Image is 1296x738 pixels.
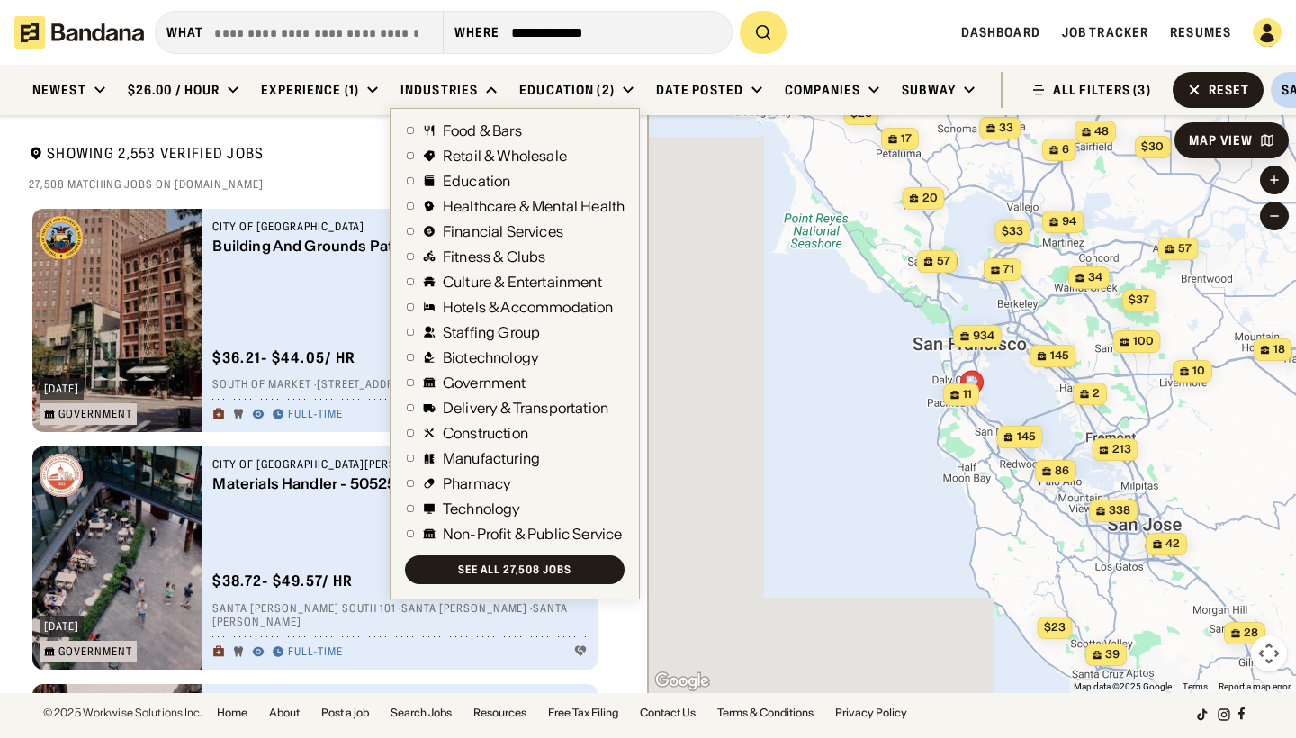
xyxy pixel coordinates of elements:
img: Bandana logotype [14,16,144,49]
a: Open this area in Google Maps (opens a new window) [652,670,712,693]
a: Home [217,707,247,718]
a: Report a map error [1219,681,1291,691]
div: Full-time [288,408,343,422]
div: Map View [1189,134,1253,147]
span: 145 [1017,429,1036,445]
div: Pharmacy [443,476,511,490]
div: Delivery & Transportation [443,400,608,415]
span: 33 [999,121,1013,136]
span: 100 [1133,334,1154,349]
div: Newest [32,82,86,98]
span: 10 [1192,364,1205,379]
a: Contact Us [640,707,696,718]
div: Healthcare & Mental Health [443,199,625,213]
span: 28 [1244,625,1258,641]
div: [DATE] [44,383,79,394]
div: Building And Grounds Patrol Officer [212,238,569,255]
img: Google [652,670,712,693]
div: Construction [443,426,528,440]
div: Government [443,375,526,390]
div: Culture & Entertainment [443,274,602,289]
a: Job Tracker [1062,24,1148,40]
div: Showing 2,553 Verified Jobs [29,144,425,166]
div: © 2025 Workwise Solutions Inc. [43,707,202,718]
a: Resources [473,707,526,718]
span: $37 [1129,292,1149,306]
span: 213 [1112,442,1131,457]
div: grid [29,202,619,694]
div: Industries [400,82,478,98]
span: 11 [963,387,972,402]
span: 145 [1050,348,1069,364]
span: 6 [1062,142,1069,157]
img: City of Santa Clara logo [40,454,83,497]
div: Santa [PERSON_NAME] South 101 · Santa [PERSON_NAME] · Santa [PERSON_NAME] [212,601,587,629]
div: [DATE] [44,621,79,632]
span: 94 [1062,214,1076,229]
span: 18 [1273,342,1285,357]
a: Terms & Conditions [717,707,814,718]
div: South of Market · [STREET_ADDRESS] · [GEOGRAPHIC_DATA] [212,378,587,392]
span: 48 [1094,124,1109,139]
a: Post a job [321,707,369,718]
div: ALL FILTERS (3) [1053,84,1151,96]
span: 42 [1165,536,1180,552]
div: Reset [1209,84,1250,96]
div: Manufacturing [443,451,540,465]
a: Free Tax Filing [548,707,618,718]
span: $30 [1141,139,1164,153]
div: City of [GEOGRAPHIC_DATA][PERSON_NAME] [212,457,569,472]
div: Subway [902,82,956,98]
div: Companies [785,82,860,98]
div: Hotels & Accommodation [443,300,614,314]
div: Date Posted [656,82,743,98]
span: 934 [973,328,994,344]
span: 57 [1178,241,1192,256]
div: Materials Handler - 5052513-0 [212,475,569,492]
img: City of San Francisco logo [40,216,83,259]
a: Search Jobs [391,707,452,718]
div: Experience (1) [261,82,359,98]
div: Fitness & Clubs [443,249,545,264]
div: Biotechnology [443,350,539,364]
span: 57 [937,254,950,269]
div: $ 36.21 - $44.05 / hr [212,348,355,367]
div: City of [GEOGRAPHIC_DATA] [212,220,569,234]
span: 17 [901,131,912,147]
a: Dashboard [961,24,1040,40]
a: About [269,707,300,718]
div: Where [454,24,500,40]
span: 71 [1003,262,1014,277]
div: what [166,24,203,40]
div: Education [443,174,510,188]
div: Retail & Wholesale [443,148,567,163]
a: Resumes [1170,24,1231,40]
div: $ 38.72 - $49.57 / hr [212,571,353,590]
span: Map data ©2025 Google [1074,681,1172,691]
span: $23 [1044,620,1066,634]
div: Full-time [288,645,343,660]
div: Government [58,409,132,419]
div: $26.00 / hour [128,82,220,98]
div: Education (2) [519,82,615,98]
div: Government [58,646,132,657]
a: Privacy Policy [835,707,907,718]
div: Financial Services [443,224,563,238]
button: Map camera controls [1251,635,1287,671]
div: Non-Profit & Public Service [443,526,622,541]
span: 34 [1088,270,1102,285]
span: 86 [1055,463,1069,479]
span: 338 [1109,503,1130,518]
span: 39 [1105,647,1120,662]
span: 20 [922,191,938,206]
div: Technology [443,501,521,516]
span: $33 [1002,224,1023,238]
a: Terms (opens in new tab) [1183,681,1208,691]
div: 27,508 matching jobs on [DOMAIN_NAME] [29,177,619,192]
span: 2 [1093,386,1100,401]
div: Staffing Group [443,325,540,339]
div: See all 27,508 jobs [458,564,571,575]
